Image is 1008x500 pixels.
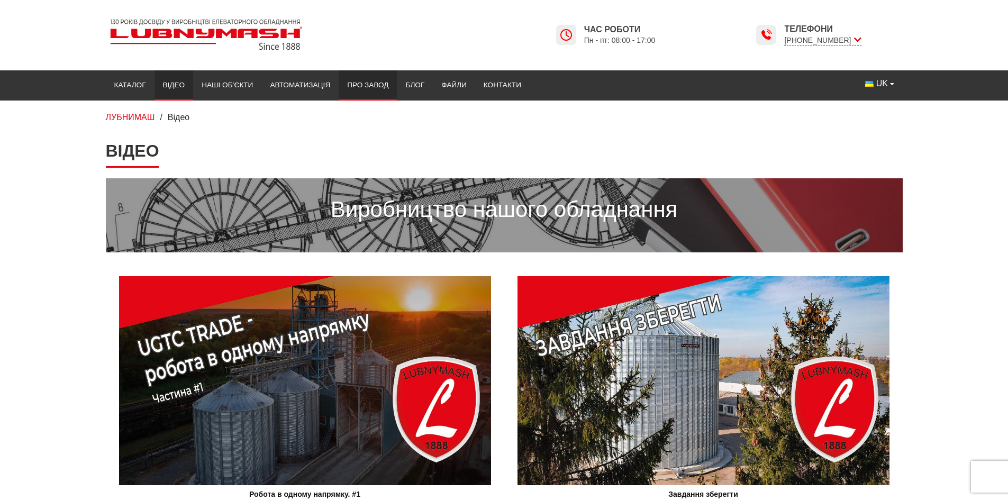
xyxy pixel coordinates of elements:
[106,15,307,54] img: Lubnymash
[760,29,773,41] img: Lubnymash time icon
[433,74,475,97] a: Файли
[168,113,189,122] span: Відео
[193,74,261,97] a: Наші об’єкти
[106,74,155,97] a: Каталог
[397,74,433,97] a: Блог
[876,78,888,89] span: UK
[123,489,487,500] div: Робота в одному напрямку. #1
[865,81,874,87] img: Українська
[106,141,903,167] h1: Відео
[584,35,656,46] span: Пн - пт: 08:00 - 17:00
[857,74,902,94] button: UK
[155,74,194,97] a: Відео
[261,74,339,97] a: Автоматизація
[475,74,530,97] a: Контакти
[560,29,573,41] img: Lubnymash time icon
[784,35,861,46] span: [PHONE_NUMBER]
[114,194,894,225] p: Виробництво нашого обладнання
[784,23,861,35] span: Телефони
[522,489,885,500] div: Завдання зберегти
[584,24,656,35] span: Час роботи
[339,74,397,97] a: Про завод
[160,113,162,122] span: /
[106,113,155,122] a: ЛУБНИМАШ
